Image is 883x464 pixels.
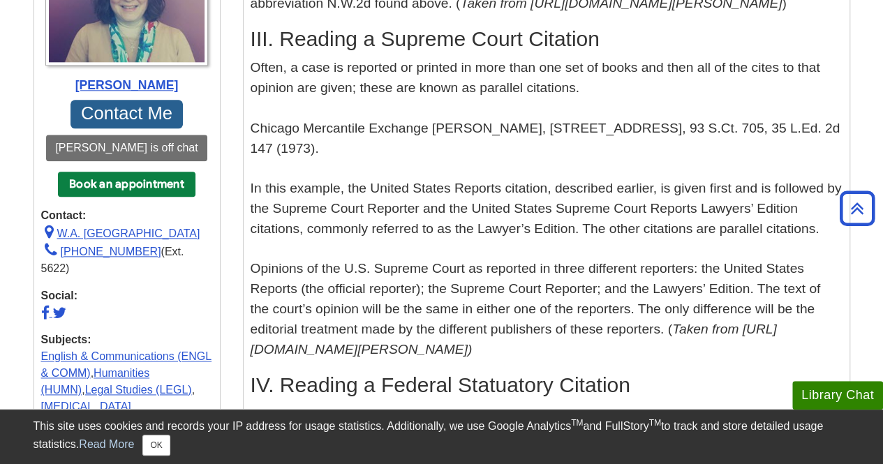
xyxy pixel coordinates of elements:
[79,438,134,450] a: Read More
[41,331,213,348] strong: Subjects:
[251,58,843,359] p: Often, a case is reported or printed in more than one set of books and then all of the cites to t...
[41,401,131,429] a: [MEDICAL_DATA] (OCTH)
[34,418,850,456] div: This site uses cookies and records your IP address for usage statistics. Additionally, we use Goo...
[46,135,207,161] button: [PERSON_NAME] is off chat
[792,381,883,410] button: Library Chat
[58,172,195,197] button: Book an appointment
[251,322,777,357] em: Taken from [URL][DOMAIN_NAME][PERSON_NAME])
[41,367,150,396] a: Humanities (HUMN)
[41,207,213,224] strong: Contact:
[41,227,200,239] a: W.A. [GEOGRAPHIC_DATA]
[41,287,213,304] strong: Social:
[251,373,843,397] h2: IV. Reading a Federal Statuatory Citation
[41,76,213,94] div: [PERSON_NAME]
[85,384,192,396] a: Legal Studies (LEGL)
[251,27,843,51] h2: III. Reading a Supreme Court Citation
[142,435,170,456] button: Close
[41,246,161,257] a: [PHONE_NUMBER]
[71,100,184,128] a: Contact Me
[571,418,583,428] sup: TM
[251,404,843,424] p: A federal statutory citation generally contains the following elements:
[41,350,212,379] a: English & Communications (ENGL & COMM)
[649,418,661,428] sup: TM
[835,199,880,218] a: Back to Top
[41,242,213,277] div: (Ext. 5622)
